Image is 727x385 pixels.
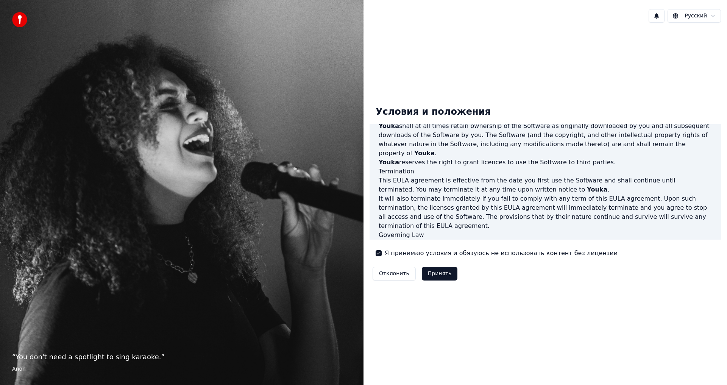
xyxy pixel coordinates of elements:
h3: Termination [379,167,712,176]
h3: Governing Law [379,231,712,240]
button: Отклонить [373,267,416,281]
div: Условия и положения [370,100,497,124]
span: Youka [379,122,399,129]
label: Я принимаю условия и обязуюсь не использовать контент без лицензии [385,249,618,258]
span: Youka [379,159,399,166]
p: This EULA agreement, and any dispute arising out of or in connection with this EULA agreement, sh... [379,240,712,258]
button: Принять [422,267,458,281]
p: It will also terminate immediately if you fail to comply with any term of this EULA agreement. Up... [379,194,712,231]
p: shall at all times retain ownership of the Software as originally downloaded by you and all subse... [379,122,712,158]
span: Youka [587,186,607,193]
img: youka [12,12,27,27]
p: reserves the right to grant licences to use the Software to third parties. [379,158,712,167]
p: This EULA agreement is effective from the date you first use the Software and shall continue unti... [379,176,712,194]
footer: Anon [12,365,351,373]
span: Youka [414,150,435,157]
p: “ You don't need a spotlight to sing karaoke. ” [12,352,351,362]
